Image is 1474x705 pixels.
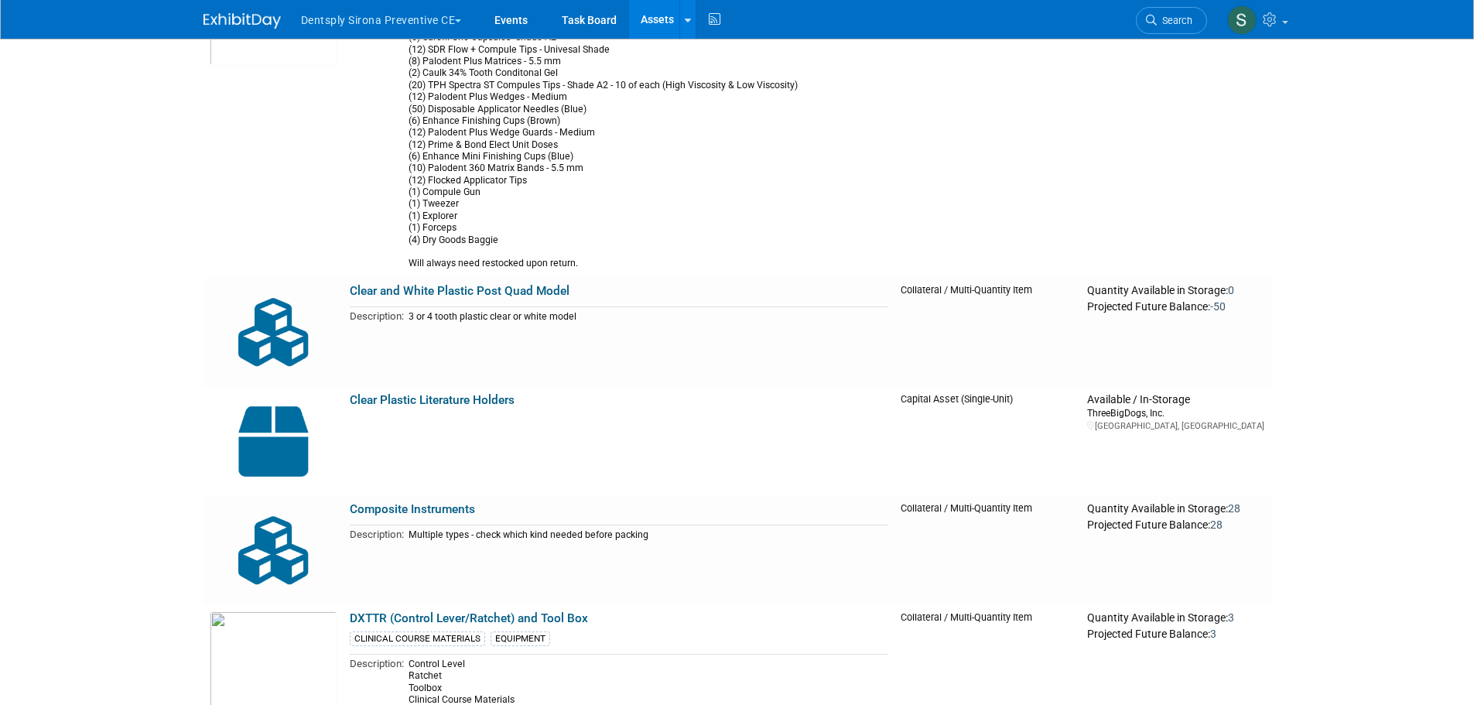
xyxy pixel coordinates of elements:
[1087,406,1264,419] div: ThreeBigDogs, Inc.
[409,529,889,541] div: Multiple types - check which kind needed before packing
[894,387,1081,496] td: Capital Asset (Single-Unit)
[1210,628,1216,640] span: 3
[350,307,404,325] td: Description:
[210,393,337,490] img: Capital-Asset-Icon-2.png
[1228,284,1234,296] span: 0
[1157,15,1192,26] span: Search
[1087,420,1264,432] div: [GEOGRAPHIC_DATA], [GEOGRAPHIC_DATA]
[350,393,515,407] a: Clear Plastic Literature Holders
[350,631,485,646] div: CLINICAL COURSE MATERIALS
[1087,515,1264,532] div: Projected Future Balance:
[1228,611,1234,624] span: 3
[350,525,404,543] td: Description:
[1087,297,1264,314] div: Projected Future Balance:
[210,502,337,599] img: Collateral-Icon-2.png
[1136,7,1207,34] a: Search
[894,496,1081,605] td: Collateral / Multi-Quantity Item
[210,284,337,381] img: Collateral-Icon-2.png
[894,278,1081,387] td: Collateral / Multi-Quantity Item
[1210,300,1226,313] span: -50
[491,631,550,646] div: EQUIPMENT
[1227,5,1257,35] img: Samantha Meyers
[1087,625,1264,642] div: Projected Future Balance:
[203,13,281,29] img: ExhibitDay
[1210,518,1223,531] span: 28
[1087,284,1264,298] div: Quantity Available in Storage:
[350,502,475,516] a: Composite Instruments
[350,284,569,298] a: Clear and White Plastic Post Quad Model
[1087,393,1264,407] div: Available / In-Storage
[409,311,889,323] div: 3 or 4 tooth plastic clear or white model
[1087,502,1264,516] div: Quantity Available in Storage:
[1087,611,1264,625] div: Quantity Available in Storage:
[350,611,588,625] a: DXTTR (Control Lever/Ratchet) and Tool Box
[1228,502,1240,515] span: 28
